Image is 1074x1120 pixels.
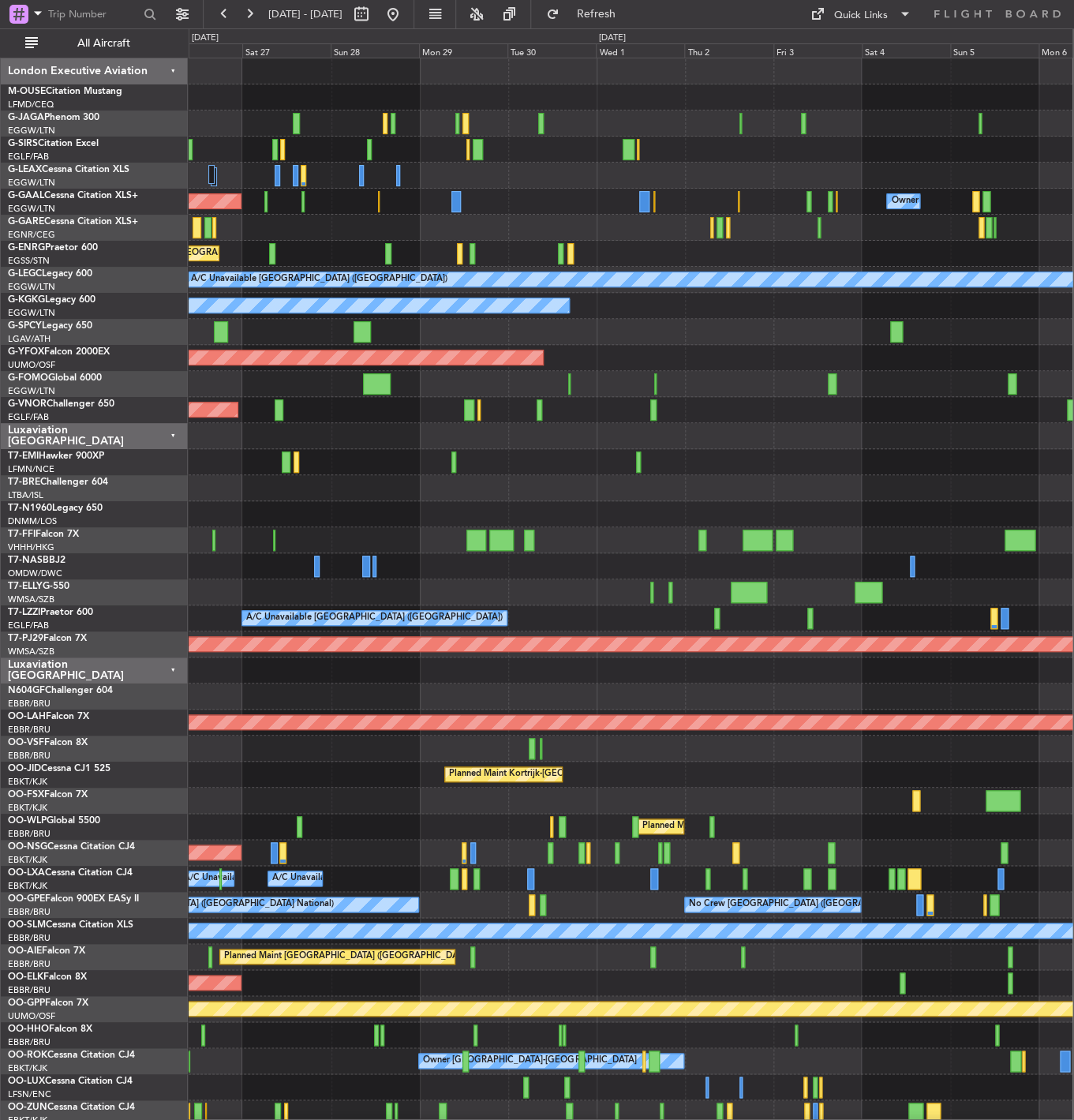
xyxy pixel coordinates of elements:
[8,790,44,800] span: OO-FSX
[8,373,102,383] a: G-FOMOGlobal 6000
[8,620,49,631] a: EGLF/FAB
[8,191,44,200] span: G-GAAL
[8,920,133,930] a: OO-SLMCessna Citation XLS
[8,738,88,747] a: OO-VSFFalcon 8X
[773,43,862,58] div: Fri 3
[642,815,756,838] div: Planned Maint Milan (Linate)
[8,686,45,695] span: N604GF
[8,1024,49,1034] span: OO-HHO
[8,411,49,423] a: EGLF/FAB
[8,1103,135,1112] a: OO-ZUNCessna Citation CJ4
[8,816,47,826] span: OO-WLP
[224,945,473,968] div: Planned Maint [GEOGRAPHIC_DATA] ([GEOGRAPHIC_DATA])
[8,165,42,174] span: G-LEAX
[8,842,47,852] span: OO-NSG
[8,504,52,513] span: T7-N1960
[8,165,129,174] a: G-LEAXCessna Citation XLS
[689,893,953,916] div: No Crew [GEOGRAPHIC_DATA] ([GEOGRAPHIC_DATA] National)
[8,608,93,617] a: T7-LZZIPraetor 600
[8,1024,92,1034] a: OO-HHOFalcon 8X
[419,43,507,58] div: Mon 29
[8,269,42,279] span: G-LEGC
[8,515,57,527] a: DNMM/LOS
[242,43,331,58] div: Sat 27
[8,478,40,487] span: T7-BRE
[8,646,54,657] a: WMSA/SZB
[8,868,133,878] a: OO-LXACessna Citation CJ4
[8,932,51,944] a: EBBR/BRU
[8,894,139,904] a: OO-GPEFalcon 900EX EASy II
[596,43,684,58] div: Wed 1
[684,43,773,58] div: Thu 2
[539,2,634,27] button: Refresh
[8,582,43,591] span: T7-ELLY
[423,1049,636,1073] div: Owner [GEOGRAPHIC_DATA]-[GEOGRAPHIC_DATA]
[8,139,38,148] span: G-SIRS
[598,32,625,45] div: [DATE]
[69,893,334,916] div: No Crew [GEOGRAPHIC_DATA] ([GEOGRAPHIC_DATA] National)
[8,816,100,826] a: OO-WLPGlobal 5500
[8,594,54,605] a: WMSA/SZB
[8,634,43,643] span: T7-PJ29
[8,478,108,487] a: T7-BREChallenger 604
[8,738,44,747] span: OO-VSF
[8,530,79,539] a: T7-FFIFalcon 7X
[8,1051,135,1060] a: OO-ROKCessna Citation CJ4
[8,894,45,904] span: OO-GPE
[8,359,55,371] a: UUMO/OSF
[8,255,50,267] a: EGSS/STN
[834,8,888,24] div: Quick Links
[8,712,89,721] a: OO-LAHFalcon 7X
[8,998,88,1008] a: OO-GPPFalcon 7X
[8,399,114,409] a: G-VNORChallenger 650
[8,191,138,200] a: G-GAALCessna Citation XLS+
[8,87,46,96] span: M-OUSE
[8,385,55,397] a: EGGW/LTN
[8,217,44,227] span: G-GARE
[8,1103,47,1112] span: OO-ZUN
[8,712,46,721] span: OO-LAH
[8,946,85,956] a: OO-AIEFalcon 7X
[8,399,47,409] span: G-VNOR
[8,1036,51,1048] a: EBBR/BRU
[8,99,54,111] a: LFMD/CEQ
[950,43,1038,58] div: Sun 5
[8,750,51,762] a: EBBR/BRU
[8,764,110,774] a: OO-JIDCessna CJ1 525
[8,139,99,148] a: G-SIRSCitation Excel
[8,802,47,814] a: EBKT/KJK
[331,43,419,58] div: Sun 28
[17,31,171,56] button: All Aircraft
[8,972,43,982] span: OO-ELK
[8,567,62,579] a: OMDW/DWC
[8,920,46,930] span: OO-SLM
[8,489,43,501] a: LTBA/ISL
[8,151,49,163] a: EGLF/FAB
[8,1077,45,1086] span: OO-LUX
[8,333,51,345] a: LGAV/ATH
[8,203,55,215] a: EGGW/LTN
[563,9,629,20] span: Refresh
[8,764,41,774] span: OO-JID
[8,87,122,96] a: M-OUSECitation Mustang
[8,269,92,279] a: G-LEGCLegacy 600
[8,504,103,513] a: T7-N1960Legacy 650
[8,958,51,970] a: EBBR/BRU
[8,347,44,357] span: G-YFOX
[8,530,36,539] span: T7-FFI
[8,854,47,866] a: EBKT/KJK
[8,321,42,331] span: G-SPCY
[8,177,55,189] a: EGGW/LTN
[8,724,51,736] a: EBBR/BRU
[8,281,55,293] a: EGGW/LTN
[8,1051,47,1060] span: OO-ROK
[8,972,87,982] a: OO-ELKFalcon 8X
[246,606,503,630] div: A/C Unavailable [GEOGRAPHIC_DATA] ([GEOGRAPHIC_DATA])
[154,43,242,58] div: Fri 26
[192,32,219,45] div: [DATE]
[8,463,54,475] a: LFMN/NCE
[8,307,55,319] a: EGGW/LTN
[507,43,596,58] div: Tue 30
[8,582,69,591] a: T7-ELLYG-550
[891,189,918,213] div: Owner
